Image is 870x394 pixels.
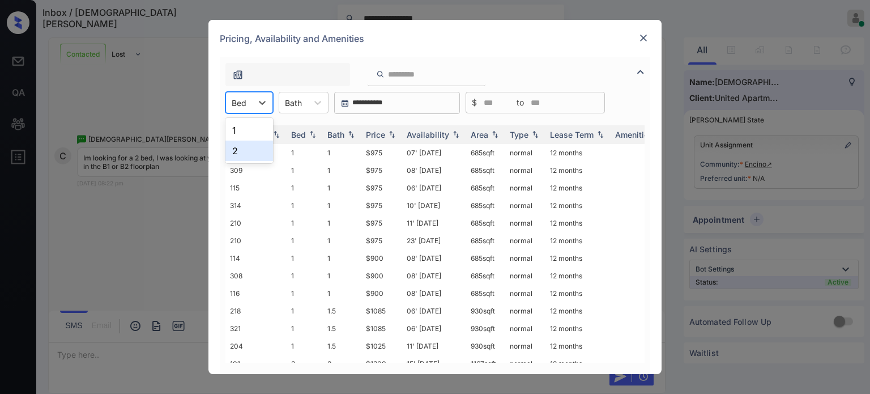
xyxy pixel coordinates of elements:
[307,131,318,139] img: sorting
[386,131,398,139] img: sorting
[225,141,273,161] div: 2
[323,285,361,302] td: 1
[466,320,505,337] td: 930 sqft
[287,162,323,179] td: 1
[466,267,505,285] td: 685 sqft
[287,337,323,355] td: 1
[291,130,306,139] div: Bed
[505,179,545,197] td: normal
[287,320,323,337] td: 1
[361,285,402,302] td: $900
[505,214,545,232] td: normal
[466,249,505,267] td: 685 sqft
[402,249,466,267] td: 08' [DATE]
[466,197,505,214] td: 685 sqft
[638,32,649,44] img: close
[323,214,361,232] td: 1
[287,144,323,162] td: 1
[545,162,611,179] td: 12 months
[225,179,287,197] td: 115
[489,131,501,139] img: sorting
[287,355,323,372] td: 2
[466,302,505,320] td: 930 sqft
[361,162,402,179] td: $975
[545,267,611,285] td: 12 months
[466,144,505,162] td: 685 sqft
[402,285,466,302] td: 08' [DATE]
[402,337,466,355] td: 11' [DATE]
[232,69,244,81] img: icon-zuma
[505,355,545,372] td: normal
[595,131,606,139] img: sorting
[402,302,466,320] td: 06' [DATE]
[208,20,662,57] div: Pricing, Availability and Amenities
[634,65,647,79] img: icon-zuma
[545,302,611,320] td: 12 months
[450,131,462,139] img: sorting
[505,162,545,179] td: normal
[225,232,287,249] td: 210
[323,162,361,179] td: 1
[466,285,505,302] td: 685 sqft
[287,249,323,267] td: 1
[505,267,545,285] td: normal
[323,320,361,337] td: 1.5
[346,131,357,139] img: sorting
[225,197,287,214] td: 314
[545,249,611,267] td: 12 months
[505,320,545,337] td: normal
[287,302,323,320] td: 1
[225,214,287,232] td: 210
[505,144,545,162] td: normal
[545,320,611,337] td: 12 months
[466,179,505,197] td: 685 sqft
[361,337,402,355] td: $1025
[466,162,505,179] td: 685 sqft
[402,179,466,197] td: 06' [DATE]
[545,337,611,355] td: 12 months
[510,130,528,139] div: Type
[402,232,466,249] td: 23' [DATE]
[323,302,361,320] td: 1.5
[361,197,402,214] td: $975
[287,267,323,285] td: 1
[271,131,282,139] img: sorting
[323,232,361,249] td: 1
[545,232,611,249] td: 12 months
[407,130,449,139] div: Availability
[327,130,344,139] div: Bath
[323,267,361,285] td: 1
[466,355,505,372] td: 1167 sqft
[287,197,323,214] td: 1
[545,144,611,162] td: 12 months
[361,144,402,162] td: $975
[505,232,545,249] td: normal
[530,131,541,139] img: sorting
[466,337,505,355] td: 930 sqft
[505,249,545,267] td: normal
[225,337,287,355] td: 204
[376,69,385,79] img: icon-zuma
[505,302,545,320] td: normal
[402,162,466,179] td: 08' [DATE]
[323,249,361,267] td: 1
[287,214,323,232] td: 1
[361,249,402,267] td: $900
[287,232,323,249] td: 1
[287,285,323,302] td: 1
[466,232,505,249] td: 685 sqft
[225,320,287,337] td: 321
[505,337,545,355] td: normal
[323,179,361,197] td: 1
[225,302,287,320] td: 218
[366,130,385,139] div: Price
[225,267,287,285] td: 308
[615,130,653,139] div: Amenities
[517,96,524,109] span: to
[402,144,466,162] td: 07' [DATE]
[466,214,505,232] td: 685 sqft
[505,197,545,214] td: normal
[545,285,611,302] td: 12 months
[225,162,287,179] td: 309
[225,355,287,372] td: 101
